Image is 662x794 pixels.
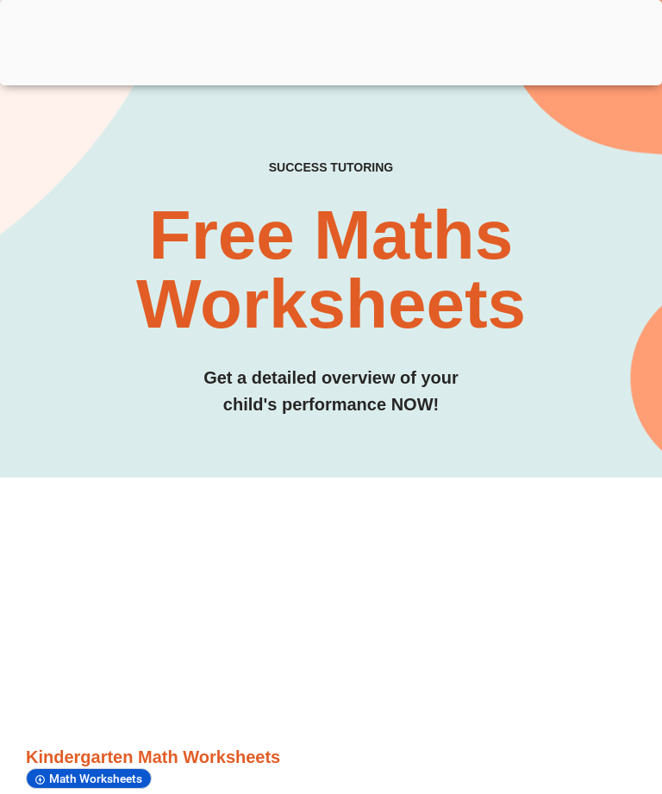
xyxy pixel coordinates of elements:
[26,746,636,768] h3: Kindergarten Math Worksheets
[26,768,152,790] div: Math Worksheets
[26,503,636,745] iframe: Advertisement
[49,772,147,785] span: Math Worksheets
[33,160,628,175] h4: SUCCESS TUTORING​
[33,365,628,418] h3: Get a detailed overview of your child's performance NOW!
[33,201,628,339] h2: Free Maths Worksheets​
